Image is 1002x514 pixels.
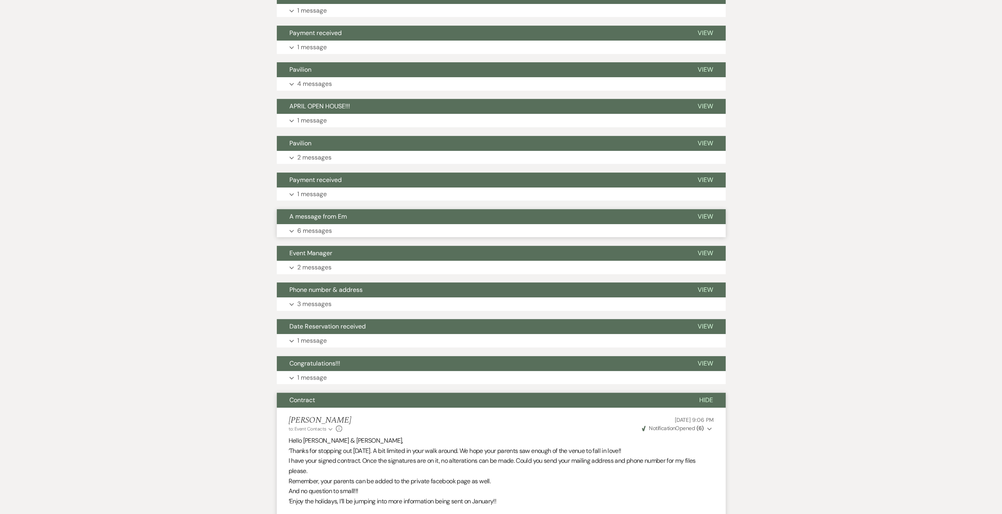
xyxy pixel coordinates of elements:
[642,425,704,432] span: Opened
[277,62,685,77] button: Pavilion
[277,334,726,347] button: 1 message
[289,456,714,476] p: I have your signed contract. Once the signatures are on it, no alterations can be made. Could you...
[277,209,685,224] button: A message from Em
[277,187,726,201] button: 1 message
[289,102,350,110] span: APRIL OPEN HOUSE!!!
[685,319,726,334] button: View
[297,226,332,236] p: 6 messages
[297,79,332,89] p: 4 messages
[698,249,713,257] span: View
[698,139,713,147] span: View
[289,29,342,37] span: Payment received
[289,249,332,257] span: Event Manager
[649,425,675,432] span: Notification
[277,151,726,164] button: 2 messages
[277,173,685,187] button: Payment received
[698,212,713,221] span: View
[277,224,726,238] button: 6 messages
[685,246,726,261] button: View
[289,496,714,507] p: ‘Enjoy the holidays, I’ll be jumping into more information being sent on January!!
[297,262,332,273] p: 2 messages
[297,299,332,309] p: 3 messages
[297,152,332,163] p: 2 messages
[289,176,342,184] span: Payment received
[698,176,713,184] span: View
[297,6,327,16] p: 1 message
[289,359,340,367] span: Congratulations!!!
[685,136,726,151] button: View
[698,322,713,330] span: View
[685,282,726,297] button: View
[277,319,685,334] button: Date Reservation received
[685,356,726,371] button: View
[277,297,726,311] button: 3 messages
[277,393,687,408] button: Contract
[289,446,714,456] p: ‘Thanks for stopping out [DATE]. A bit limited in your walk around. We hope your parents saw enou...
[289,426,326,432] span: to: Event Contacts
[289,286,363,294] span: Phone number & address
[277,371,726,384] button: 1 message
[277,114,726,127] button: 1 message
[289,425,334,432] button: to: Event Contacts
[289,139,311,147] span: Pavilion
[685,62,726,77] button: View
[277,261,726,274] button: 2 messages
[277,26,685,41] button: Payment received
[698,102,713,110] span: View
[297,42,327,52] p: 1 message
[277,136,685,151] button: Pavilion
[685,209,726,224] button: View
[277,99,685,114] button: APRIL OPEN HOUSE!!!
[277,4,726,17] button: 1 message
[687,393,726,408] button: Hide
[297,373,327,383] p: 1 message
[685,26,726,41] button: View
[698,65,713,74] span: View
[277,356,685,371] button: Congratulations!!!
[277,246,685,261] button: Event Manager
[641,424,714,432] button: NotificationOpened (6)
[289,212,347,221] span: A message from Em
[698,359,713,367] span: View
[289,65,311,74] span: Pavilion
[289,416,351,425] h5: [PERSON_NAME]
[696,425,704,432] strong: ( 6 )
[297,115,327,126] p: 1 message
[289,436,714,446] p: Hello [PERSON_NAME] & [PERSON_NAME],
[277,41,726,54] button: 1 message
[297,189,327,199] p: 1 message
[698,29,713,37] span: View
[289,322,366,330] span: Date Reservation received
[685,99,726,114] button: View
[297,336,327,346] p: 1 message
[277,282,685,297] button: Phone number & address
[698,286,713,294] span: View
[289,486,714,496] p: And no question to small!!!
[685,173,726,187] button: View
[277,77,726,91] button: 4 messages
[699,396,713,404] span: Hide
[674,416,713,423] span: [DATE] 9:06 PM
[289,476,714,486] p: Remember, your parents can be added to the private facebook page as well.
[289,396,315,404] span: Contract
